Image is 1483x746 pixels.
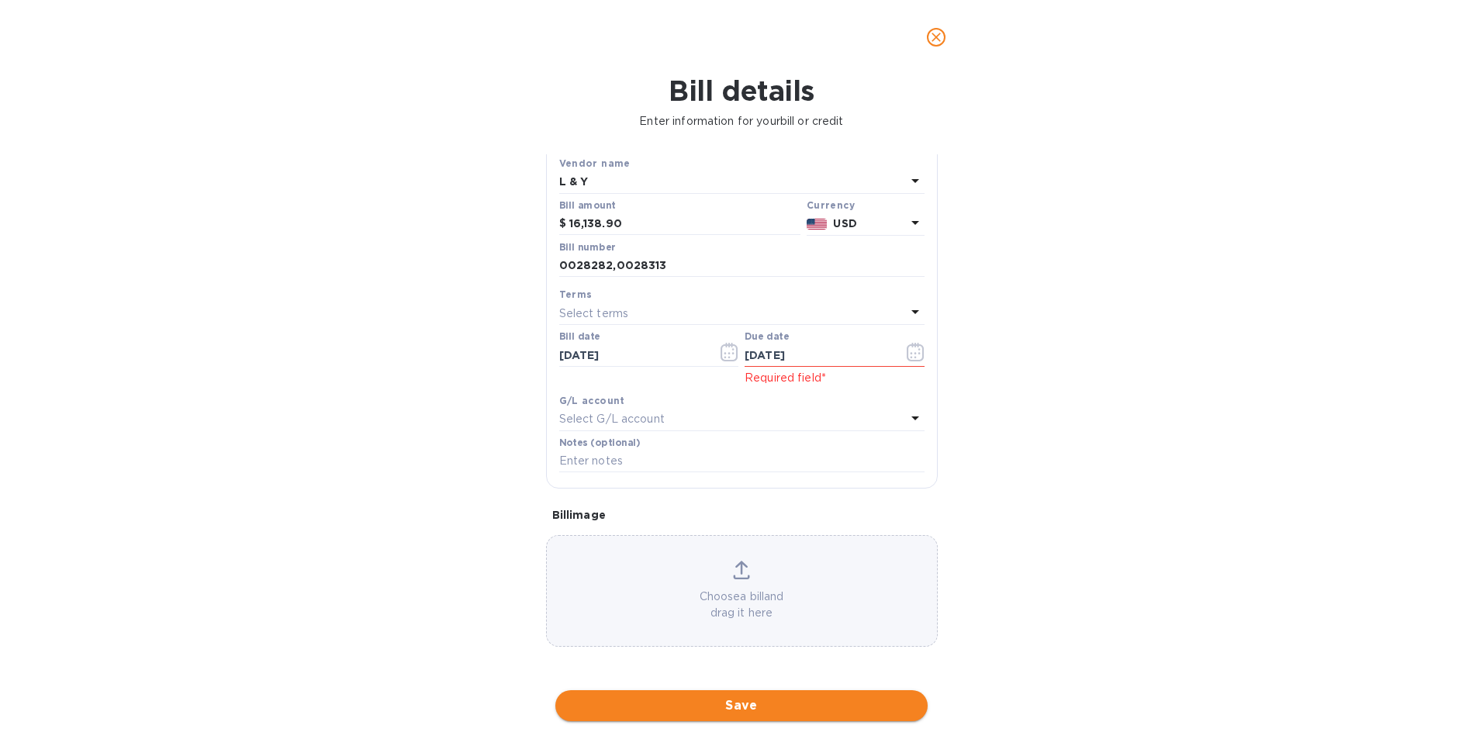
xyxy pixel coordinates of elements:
[559,438,641,447] label: Notes (optional)
[559,254,925,278] input: Enter bill number
[807,199,855,211] b: Currency
[569,212,800,236] input: $ Enter bill amount
[547,589,937,621] p: Choose a bill and drag it here
[559,450,925,473] input: Enter notes
[559,411,665,427] p: Select G/L account
[552,507,932,523] p: Bill image
[12,113,1471,130] p: Enter information for your bill or credit
[559,243,615,252] label: Bill number
[559,175,589,188] b: L & Y
[559,288,593,300] b: Terms
[745,344,891,367] input: Due date
[559,333,600,342] label: Bill date
[745,370,925,386] p: Required field*
[559,306,629,322] p: Select terms
[833,217,856,230] b: USD
[807,219,828,230] img: USD
[568,696,915,715] span: Save
[745,333,789,342] label: Due date
[559,212,569,236] div: $
[12,74,1471,107] h1: Bill details
[559,395,625,406] b: G/L account
[555,690,928,721] button: Save
[918,19,955,56] button: close
[559,344,706,367] input: Select date
[559,201,615,210] label: Bill amount
[559,157,631,169] b: Vendor name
